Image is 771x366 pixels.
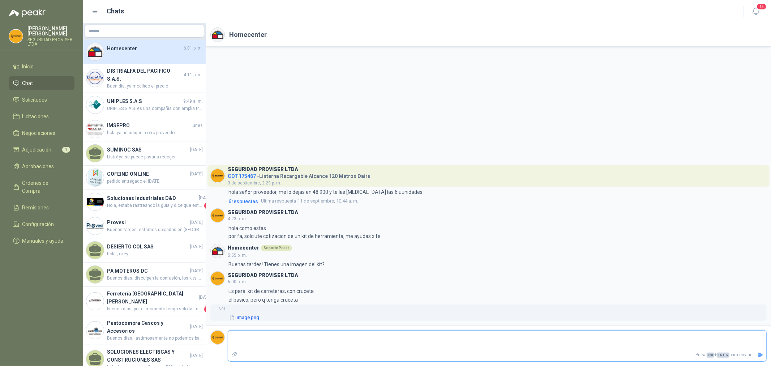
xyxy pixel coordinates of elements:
[184,45,203,52] span: 6:01 p. m.
[22,220,54,228] span: Configuración
[190,219,203,226] span: [DATE]
[107,83,203,90] span: Buen dia, ya modifico el precio
[754,349,766,361] button: Enviar
[27,26,74,36] p: [PERSON_NAME] [PERSON_NAME]
[211,244,224,258] img: Company Logo
[86,120,104,138] img: Company Logo
[707,353,714,358] span: Ctrl
[107,154,203,161] span: Listo! ya se puede pasar a recoger
[228,210,298,214] h3: SEGURIDAD PROVISER LTDA
[190,268,203,274] span: [DATE]
[228,253,247,258] span: 5:55 p. m.
[83,64,206,93] a: Company LogoDISTRIALFA DEL PACIFICO S.A.S.4:11 p. m.Buen dia, ya modifico el precio
[9,217,74,231] a: Configuración
[107,348,189,364] h4: SOLUCIONES ELECTRICAS Y CONSTRUCIONES SAS
[261,197,296,205] span: Ultima respuesta
[204,202,211,209] span: 1
[107,178,203,185] span: pedido entregado el [DATE]
[228,260,325,268] p: Buenas tardes! Tienes una imagen del kit?
[228,246,259,250] h3: Homecenter
[9,29,23,43] img: Company Logo
[83,316,206,345] a: Company LogoPuntocompra Cascos y Accesorios[DATE]Buenos días, lastimosamente no podemos bajar más...
[83,40,206,64] a: Company LogoHomecenter6:01 p. m..
[240,349,755,361] p: Pulsa + para enviar
[9,234,74,248] a: Manuales y ayuda
[22,146,52,154] span: Adjudicación
[190,243,203,250] span: [DATE]
[190,323,203,330] span: [DATE]
[9,110,74,123] a: Licitaciones
[83,287,206,316] a: Company LogoFerretería [GEOGRAPHIC_DATA][PERSON_NAME][DATE]buenos días, por el momento tengo solo...
[107,52,203,59] span: .
[261,197,358,205] span: 11 de septiembre, 10:44 a. m.
[107,67,182,83] h4: DISTRIALFA DEL PACIFICO S.A.S.
[228,273,298,277] h3: SEGURIDAD PROVISER LTDA
[86,217,104,235] img: Company Logo
[107,202,203,209] span: Hola, estaba rastreando la guia y dice que esta en reparto
[86,293,104,310] img: Company Logo
[228,224,381,240] p: hola como estas por fa, solciute cotizacion de un kit de herramienta, me ayudas x fa
[83,117,206,141] a: Company LogoIMSEPROluneshola ya adjudique a otro proveedor
[83,141,206,166] a: SUMINOC SAS[DATE]Listo! ya se puede pasar a recoger
[107,122,190,129] h4: IMSEPRO
[107,243,189,251] h4: DESIERTO COL SAS
[211,272,224,285] img: Company Logo
[749,5,762,18] button: 15
[9,201,74,214] a: Remisiones
[184,72,203,78] span: 4:11 p. m.
[228,216,247,221] span: 4:23 p. m.
[9,76,74,90] a: Chat
[211,169,224,183] img: Company Logo
[22,237,64,245] span: Manuales y ayuda
[228,167,298,171] h3: SEGURIDAD PROVISER LTDA
[107,146,189,154] h4: SUMINOC SAS
[83,214,206,238] a: Company LogoProvesi[DATE]Buenas tardes, estamos ubicados en [GEOGRAPHIC_DATA]. Cinta reflectiva: ...
[62,147,70,153] span: 1
[228,173,256,179] span: COT175467
[107,251,203,258] span: hola , okey
[228,296,298,304] p: el basico, pero q tenga cruceta
[22,112,49,120] span: Licitaciones
[228,188,423,196] p: hola señor proveedor, me lo dejas en 48.900 y te las [MEDICAL_DATA] las 6 uunidades
[9,159,74,173] a: Aprobaciones
[86,96,104,114] img: Company Logo
[22,96,47,104] span: Solicitudes
[190,171,203,178] span: [DATE]
[107,44,182,52] h4: Homecenter
[229,30,267,40] h2: Homecenter
[9,93,74,107] a: Solicitudes
[211,331,224,344] img: Company Logo
[228,171,370,178] h4: - Linterna Recargable Alcance 120 Metros Dairu
[107,97,182,105] h4: UNIPLES S.A.S
[107,319,189,335] h4: Puntocompra Cascos y Accesorios
[228,349,240,361] label: Adjuntar archivos
[83,190,206,214] a: Company LogoSoluciones Industriales D&D[DATE]Hola, estaba rastreando la guia y dice que esta en r...
[261,245,292,251] div: Soporte Peakr
[228,305,260,312] p: .
[22,63,34,71] span: Inicio
[107,226,203,233] span: Buenas tardes, estamos ubicados en [GEOGRAPHIC_DATA]. Cinta reflectiva: Algodón 35% Poliéster 65%...
[228,180,281,186] span: 3 de septiembre, 2:29 p. m.
[218,307,226,311] span: 6:01
[192,122,203,129] span: lunes
[83,166,206,190] a: Company LogoCOFEIND ON LINE[DATE]pedido entregado el [DATE]
[107,275,203,282] span: Buenos días, disculpen la confusión, los kits se encuentran en [GEOGRAPHIC_DATA], se hace el enví...
[107,306,203,313] span: buenos días, por el momento tengo solo la imagen porque se mandan a fabricar
[9,60,74,73] a: Inicio
[228,314,260,322] button: image.png
[107,194,197,202] h4: Soluciones Industriales D&D
[83,93,206,117] a: Company LogoUNIPLES S.A.S9:49 a. m.UNIPLES S.A.S. es una compañía con amplia trayectoria en el me...
[86,169,104,186] img: Company Logo
[211,209,224,222] img: Company Logo
[22,79,33,87] span: Chat
[9,126,74,140] a: Negociaciones
[228,279,247,284] span: 6:00 p. m.
[22,204,49,212] span: Remisiones
[107,290,197,306] h4: Ferretería [GEOGRAPHIC_DATA][PERSON_NAME]
[9,176,74,198] a: Órdenes de Compra
[107,335,203,342] span: Buenos días, lastimosamente no podemos bajar más el precio, ya tiene un descuento sobre el precio...
[228,197,258,205] span: 6 respuesta s
[83,263,206,287] a: PA MOTEROS DC[DATE]Buenos días, disculpen la confusión, los kits se encuentran en [GEOGRAPHIC_DAT...
[199,294,211,301] span: [DATE]
[83,238,206,263] a: DESIERTO COL SAS[DATE]hola , okey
